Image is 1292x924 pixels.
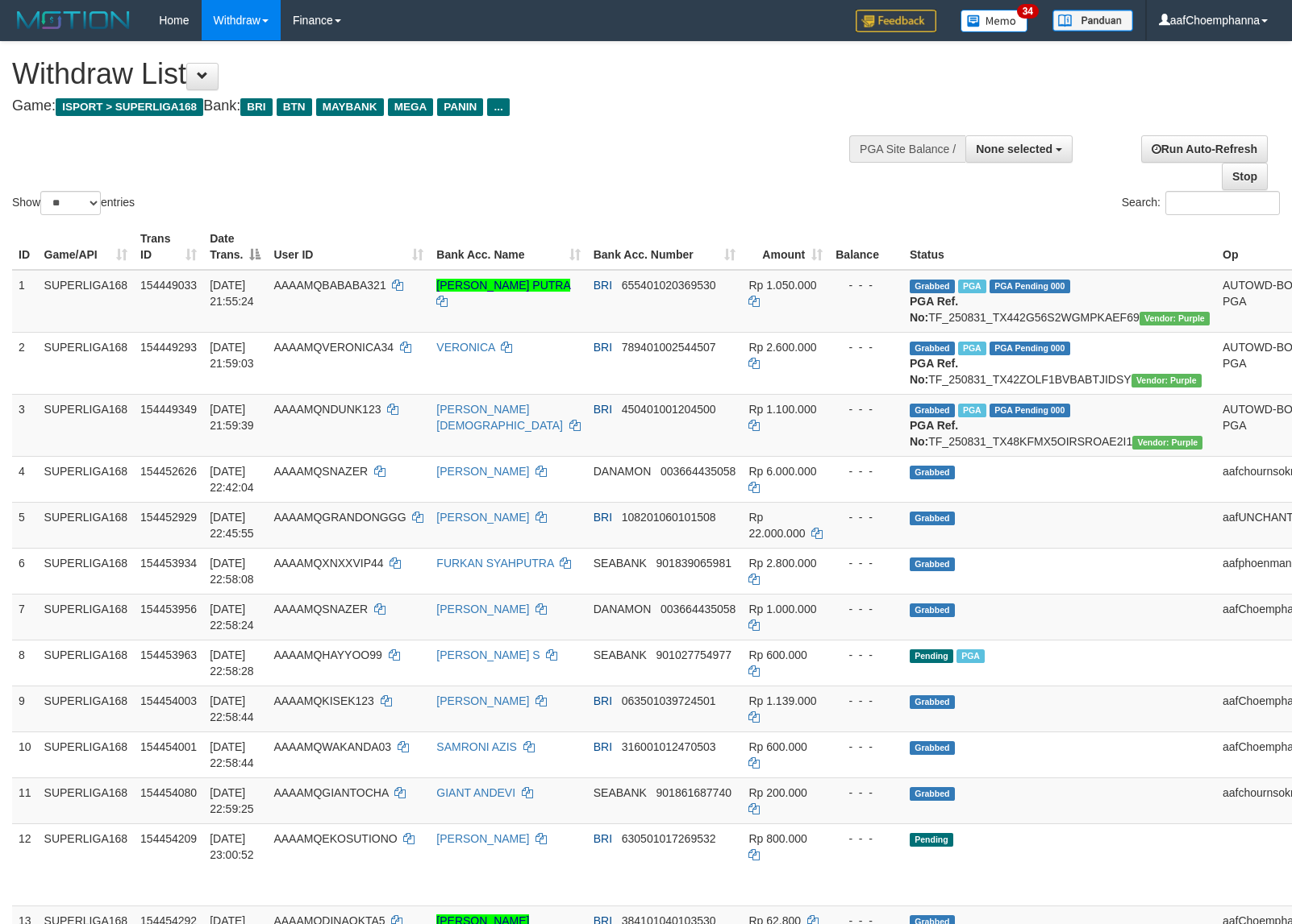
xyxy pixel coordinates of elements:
td: SUPERLIGA168 [38,394,135,456]
span: 154449293 [140,341,197,354]
th: Date Trans.: activate to sort column descending [203,224,267,270]
td: SUPERLIGA168 [38,502,135,548]
span: Grabbed [910,512,955,525]
span: DANAMON [594,465,652,478]
td: 10 [12,731,38,777]
span: 34 [1017,4,1039,19]
span: AAAAMQGRANDONGGG [273,511,406,524]
a: Stop [1222,163,1268,190]
th: Amount: activate to sort column ascending [742,224,829,270]
span: 154449033 [140,279,197,292]
span: Copy 450401001204500 to clipboard [622,403,716,416]
div: - - - [836,647,897,663]
span: [DATE] 22:58:28 [210,648,254,677]
span: Copy 789401002544507 to clipboard [622,341,716,354]
span: Grabbed [910,280,955,293]
a: [PERSON_NAME] [436,465,529,478]
a: [PERSON_NAME] [436,603,529,615]
span: Rp 1.000.000 [748,603,816,615]
span: Vendor URL: https://trx4.1velocity.biz [1132,374,1202,387]
span: Rp 1.139.000 [748,694,816,707]
span: Grabbed [910,404,955,417]
td: SUPERLIGA168 [38,332,135,394]
span: Vendor URL: https://trx4.1velocity.biz [1140,312,1210,325]
td: 5 [12,502,38,548]
td: SUPERLIGA168 [38,731,135,777]
span: 154454001 [140,740,197,753]
th: Bank Acc. Name: activate to sort column ascending [430,224,586,270]
span: 154452929 [140,511,197,524]
span: [DATE] 22:58:08 [210,557,254,586]
span: Marked by aafheankoy [956,649,985,663]
span: 154453934 [140,557,197,570]
td: 12 [12,823,38,905]
span: PGA Pending [990,404,1070,417]
span: Rp 6.000.000 [748,465,816,478]
th: Trans ID: activate to sort column ascending [134,224,203,270]
span: AAAAMQWAKANDA03 [273,740,391,753]
span: [DATE] 21:55:24 [210,279,254,308]
a: [PERSON_NAME] S [436,648,540,661]
span: AAAAMQVERONICA34 [273,341,394,354]
img: MOTION_logo.png [12,8,135,32]
span: 154454003 [140,694,197,707]
span: Rp 2.600.000 [748,341,816,354]
a: [PERSON_NAME] [436,694,529,707]
span: Grabbed [910,466,955,479]
span: Grabbed [910,603,955,617]
span: SEABANK [594,786,647,799]
td: TF_250831_TX48KFMX5OIRSROAE2I1 [903,394,1216,456]
b: PGA Ref. No: [910,357,958,386]
td: SUPERLIGA168 [38,777,135,823]
a: [PERSON_NAME] [436,832,529,845]
span: AAAAMQNDUNK123 [273,403,381,416]
th: Game/API: activate to sort column ascending [38,224,135,270]
span: Copy 003664435058 to clipboard [661,465,736,478]
div: - - - [836,277,897,293]
span: Marked by aafheankoy [958,280,986,293]
input: Search: [1165,191,1280,215]
span: Copy 063501039724501 to clipboard [622,694,716,707]
span: AAAAMQKISEK123 [273,694,374,707]
span: [DATE] 22:45:55 [210,511,254,540]
span: AAAAMQGIANTOCHA [273,786,388,799]
span: [DATE] 22:42:04 [210,465,254,494]
td: 9 [12,686,38,731]
span: [DATE] 23:00:52 [210,832,254,861]
span: Rp 600.000 [748,648,806,661]
span: DANAMON [594,603,652,615]
span: BRI [594,403,612,416]
span: Rp 600.000 [748,740,806,753]
span: Copy 316001012470503 to clipboard [622,740,716,753]
h1: Withdraw List [12,58,845,90]
th: Balance [829,224,903,270]
td: SUPERLIGA168 [38,456,135,502]
a: FURKAN SYAHPUTRA [436,557,553,570]
span: 154452626 [140,465,197,478]
span: Copy 901027754977 to clipboard [656,648,731,661]
button: None selected [965,135,1073,163]
span: [DATE] 22:58:24 [210,603,254,632]
td: 1 [12,270,38,333]
td: 4 [12,456,38,502]
span: BRI [240,98,272,116]
span: ISPORT > SUPERLIGA168 [56,98,203,116]
img: Button%20Memo.svg [961,10,1028,32]
span: [DATE] 22:58:44 [210,740,254,769]
span: [DATE] 21:59:39 [210,403,254,432]
span: Pending [910,833,953,847]
span: PGA Pending [990,342,1070,355]
a: [PERSON_NAME] PUTRA [436,279,570,292]
span: BRI [594,740,612,753]
td: 6 [12,548,38,594]
span: Grabbed [910,695,955,709]
span: Marked by aafheankoy [958,342,986,355]
h4: Game: Bank: [12,98,845,114]
div: - - - [836,739,897,755]
span: AAAAMQSNAZER [273,603,368,615]
span: AAAAMQXNXXVIP44 [273,557,383,570]
span: Rp 22.000.000 [748,511,805,540]
span: Pending [910,649,953,663]
span: MEGA [388,98,434,116]
span: Rp 200.000 [748,786,806,799]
